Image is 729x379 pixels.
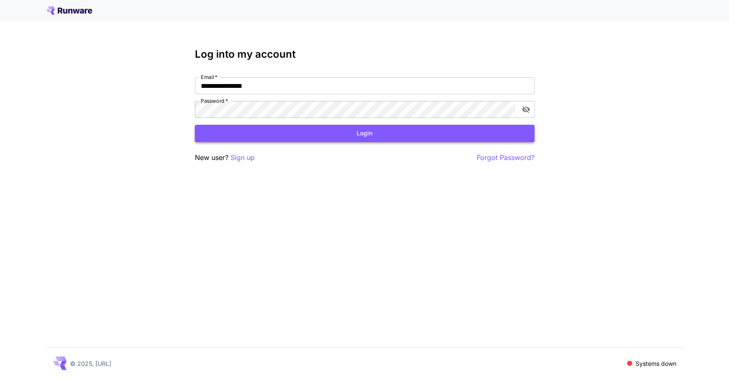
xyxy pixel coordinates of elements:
h3: Log into my account [195,48,535,60]
button: toggle password visibility [518,102,534,117]
p: Systems down [636,359,676,368]
p: © 2025, [URL] [70,359,111,368]
label: Password [201,97,228,104]
label: Email [201,73,217,81]
button: Forgot Password? [477,152,535,163]
button: Sign up [231,152,255,163]
button: Login [195,125,535,142]
p: New user? [195,152,255,163]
